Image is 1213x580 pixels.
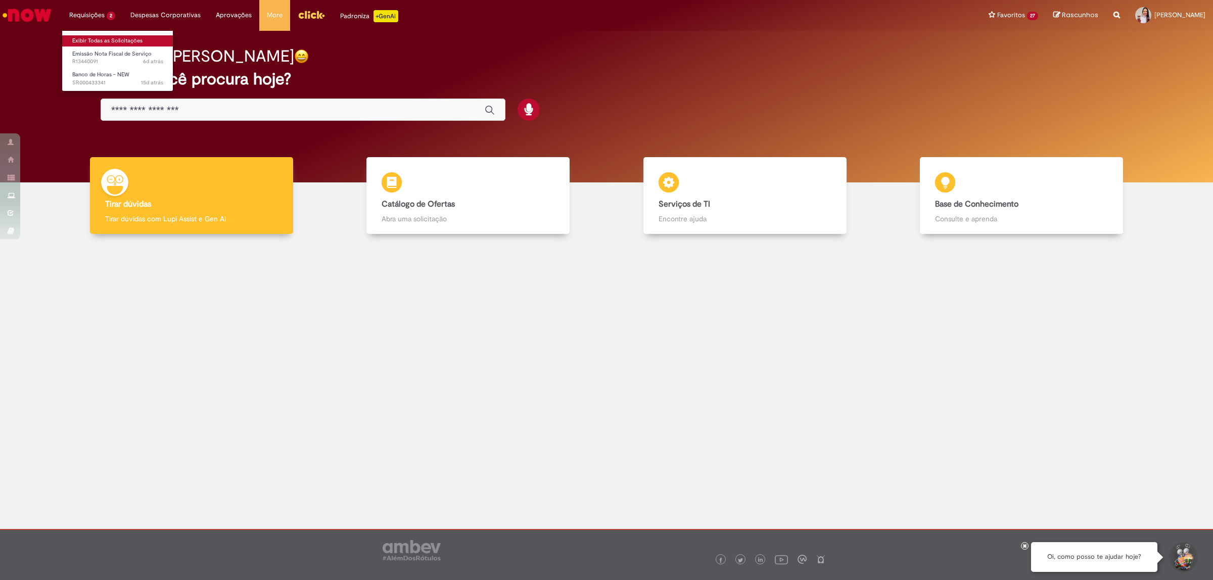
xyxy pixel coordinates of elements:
img: logo_footer_twitter.png [738,558,743,563]
span: More [267,10,283,20]
img: logo_footer_workplace.png [798,555,807,564]
img: logo_footer_naosei.png [816,555,825,564]
img: logo_footer_ambev_rotulo_gray.png [383,540,441,560]
ul: Requisições [62,30,173,91]
span: Favoritos [997,10,1025,20]
img: ServiceNow [1,5,53,25]
span: Despesas Corporativas [130,10,201,20]
span: [PERSON_NAME] [1154,11,1205,19]
p: Encontre ajuda [659,214,831,224]
span: Aprovações [216,10,252,20]
a: Tirar dúvidas Tirar dúvidas com Lupi Assist e Gen Ai [53,157,330,234]
b: Catálogo de Ofertas [382,199,455,209]
h2: Bom dia, [PERSON_NAME] [101,47,294,65]
span: 15d atrás [141,79,163,86]
img: click_logo_yellow_360x200.png [298,7,325,22]
a: Rascunhos [1053,11,1098,20]
p: Consulte e aprenda [935,214,1108,224]
img: logo_footer_linkedin.png [758,557,763,563]
p: Abra uma solicitação [382,214,554,224]
b: Tirar dúvidas [105,199,151,209]
span: 27 [1027,12,1038,20]
span: Requisições [69,10,105,20]
b: Serviços de TI [659,199,710,209]
a: Serviços de TI Encontre ajuda [606,157,883,234]
span: 2 [107,12,115,20]
time: 13/08/2025 18:27:37 [141,79,163,86]
div: Padroniza [340,10,398,22]
span: Rascunhos [1062,10,1098,20]
a: Aberto SR000433341 : Banco de Horas - NEW [62,69,173,88]
span: Emissão Nota Fiscal de Serviço [72,50,152,58]
button: Iniciar Conversa de Suporte [1168,542,1198,572]
div: Oi, como posso te ajudar hoje? [1031,542,1157,572]
p: Tirar dúvidas com Lupi Assist e Gen Ai [105,214,278,224]
img: logo_footer_facebook.png [718,558,723,563]
span: Banco de Horas - NEW [72,71,129,78]
span: R13440091 [72,58,163,66]
a: Aberto R13440091 : Emissão Nota Fiscal de Serviço [62,49,173,67]
img: happy-face.png [294,49,309,64]
a: Catálogo de Ofertas Abra uma solicitação [330,157,607,234]
b: Base de Conhecimento [935,199,1018,209]
img: logo_footer_youtube.png [775,553,788,566]
a: Exibir Todas as Solicitações [62,35,173,46]
time: 22/08/2025 14:19:00 [143,58,163,65]
h2: O que você procura hoje? [101,70,1112,88]
span: 6d atrás [143,58,163,65]
a: Base de Conhecimento Consulte e aprenda [883,157,1160,234]
p: +GenAi [374,10,398,22]
span: SR000433341 [72,79,163,87]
